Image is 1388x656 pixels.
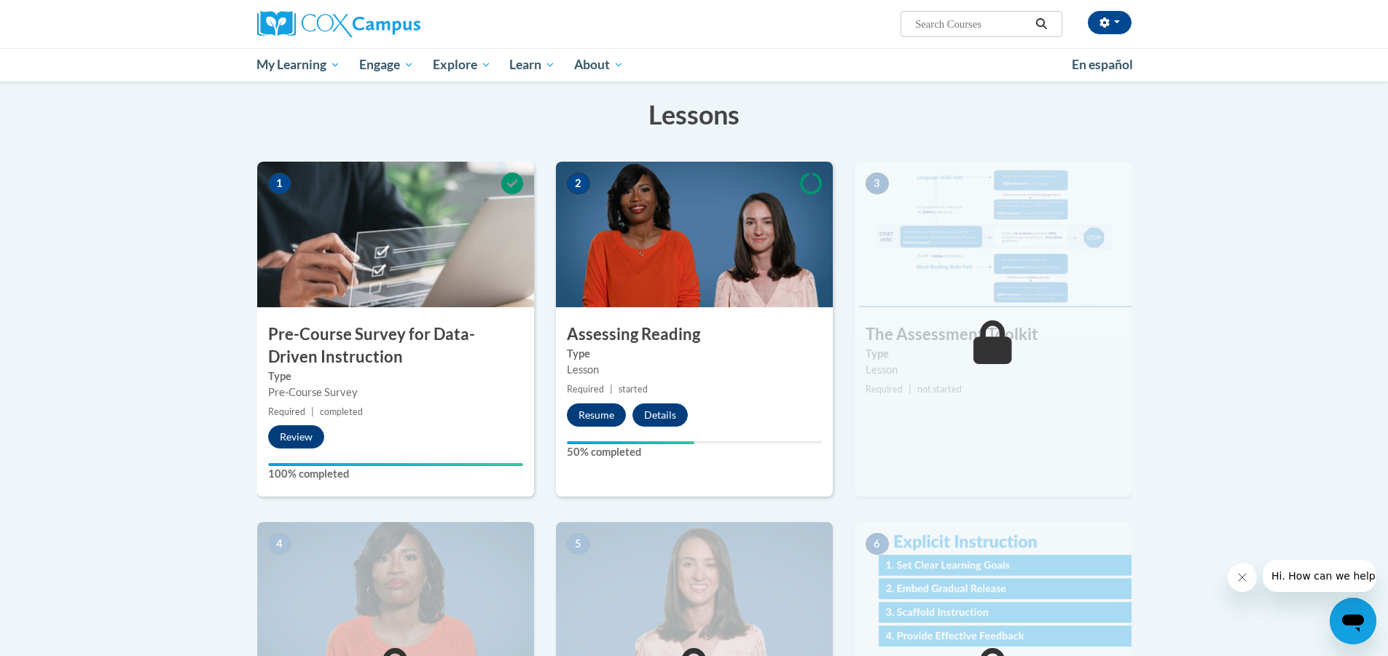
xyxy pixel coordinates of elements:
a: Explore [423,48,501,82]
span: 4 [268,533,291,555]
span: completed [320,406,363,417]
img: Course Image [855,162,1132,307]
iframe: Button to launch messaging window [1330,598,1376,644]
h3: Pre-Course Survey for Data-Driven Instruction [257,323,534,368]
span: | [610,384,613,395]
a: About [565,48,633,82]
img: Course Image [257,162,534,307]
a: Engage [350,48,423,82]
img: Cox Campus [257,11,420,37]
div: Your progress [567,441,694,444]
label: 50% completed [567,444,822,460]
div: Lesson [866,362,1121,378]
span: | [311,406,314,417]
a: En español [1062,50,1142,80]
a: Cox Campus [257,11,534,37]
h3: Lessons [257,96,1132,133]
span: En español [1072,57,1133,72]
button: Account Settings [1088,11,1132,34]
div: Lesson [567,362,822,378]
a: My Learning [248,48,350,82]
div: Main menu [235,48,1153,82]
span: Required [567,384,604,395]
span: 6 [866,533,889,555]
iframe: Close message [1228,563,1257,592]
div: Your progress [268,463,523,466]
label: Type [567,346,822,362]
iframe: Message from company [1263,560,1376,592]
button: Search [1030,15,1052,33]
span: started [619,384,648,395]
span: Hi. How can we help? [9,10,118,22]
span: Explore [433,56,491,74]
span: 1 [268,173,291,194]
h3: Assessing Reading [556,323,833,346]
a: Learn [500,48,565,82]
button: Review [268,425,324,448]
span: Learn [509,56,555,74]
label: Type [866,346,1121,362]
input: Search Courses [914,15,1030,33]
span: | [909,384,911,395]
span: About [574,56,624,74]
span: 5 [567,533,590,555]
span: 2 [567,173,590,194]
span: 3 [866,173,889,194]
span: Required [268,406,305,417]
span: Engage [359,56,414,74]
button: Details [632,403,688,427]
h3: The Assessment Toolkit [855,323,1132,346]
label: 100% completed [268,466,523,482]
span: My Learning [256,56,340,74]
img: Course Image [556,162,833,307]
span: Required [866,384,903,395]
span: not started [917,384,962,395]
label: Type [268,368,523,384]
div: Pre-Course Survey [268,384,523,400]
button: Resume [567,403,626,427]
